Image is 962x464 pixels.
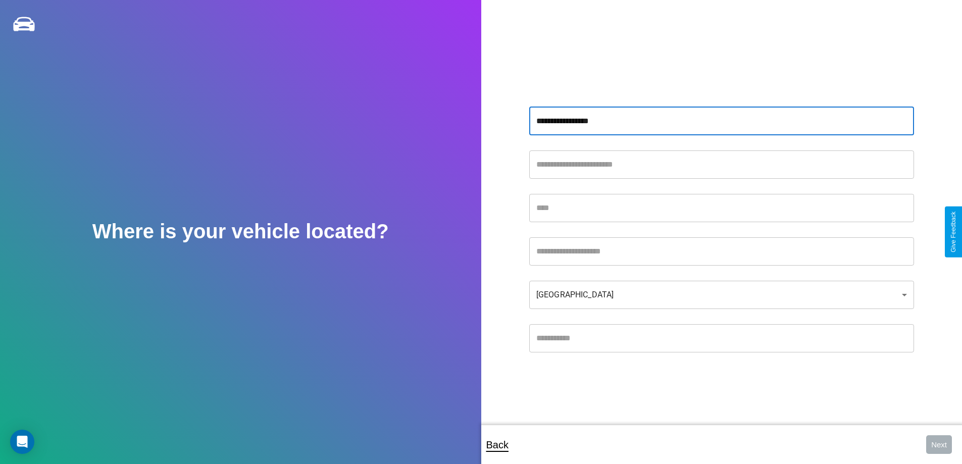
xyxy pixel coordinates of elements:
[529,281,914,309] div: [GEOGRAPHIC_DATA]
[10,430,34,454] div: Open Intercom Messenger
[950,212,957,252] div: Give Feedback
[486,436,509,454] p: Back
[92,220,389,243] h2: Where is your vehicle located?
[926,435,952,454] button: Next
